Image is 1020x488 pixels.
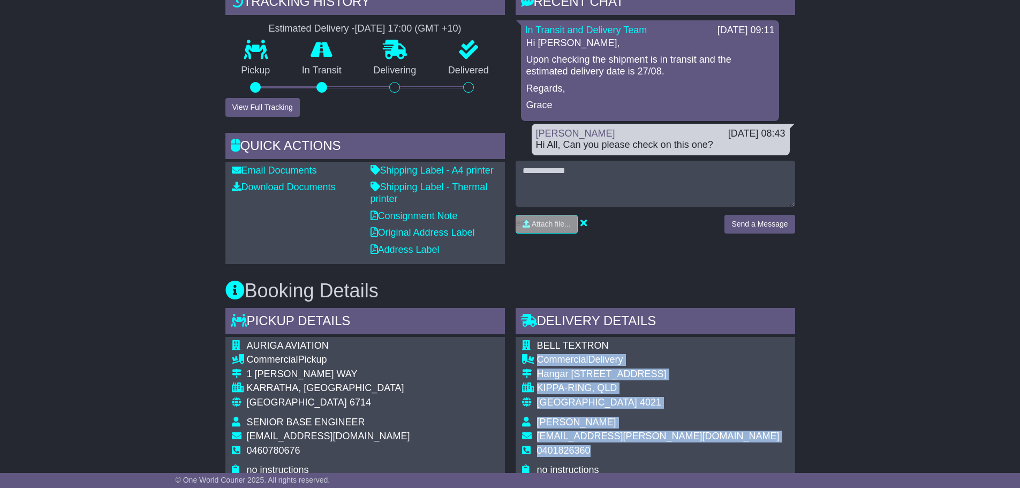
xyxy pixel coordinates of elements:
p: Hi [PERSON_NAME], [526,37,774,49]
span: SENIOR BASE ENGINEER [247,417,365,427]
span: [PERSON_NAME] [537,417,616,427]
span: 0460780676 [247,445,300,456]
span: [GEOGRAPHIC_DATA] [247,397,347,408]
a: Address Label [371,244,440,255]
p: Delivered [432,65,505,77]
div: [DATE] 17:00 (GMT +10) [355,23,462,35]
p: Upon checking the shipment is in transit and the estimated delivery date is 27/08. [526,54,774,77]
span: 0401826360 [537,445,591,456]
span: AURIGA AVIATION [247,340,329,351]
span: © One World Courier 2025. All rights reserved. [176,476,330,484]
div: Hangar [STREET_ADDRESS] [537,369,780,380]
a: Consignment Note [371,211,458,221]
p: Delivering [358,65,433,77]
span: [GEOGRAPHIC_DATA] [537,397,637,408]
span: 4021 [640,397,661,408]
span: no instructions [247,464,309,475]
div: Pickup Details [225,308,505,337]
span: Commercial [537,354,588,365]
span: [EMAIL_ADDRESS][DOMAIN_NAME] [247,431,410,441]
button: Send a Message [724,215,795,234]
div: Delivery Details [516,308,795,337]
div: KARRATHA, [GEOGRAPHIC_DATA] [247,382,410,394]
div: KIPPA-RING, QLD [537,382,780,394]
a: Email Documents [232,165,317,176]
h3: Booking Details [225,280,795,302]
p: Pickup [225,65,286,77]
div: Pickup [247,354,410,366]
span: [EMAIL_ADDRESS][PERSON_NAME][DOMAIN_NAME] [537,431,780,441]
a: Shipping Label - A4 printer [371,165,494,176]
p: Regards, [526,83,774,95]
button: View Full Tracking [225,98,300,117]
span: BELL TEXTRON [537,340,609,351]
span: no instructions [537,464,599,475]
a: Download Documents [232,182,336,192]
span: 6714 [350,397,371,408]
a: [PERSON_NAME] [536,128,615,139]
div: Hi All, Can you please check on this one? [536,139,785,151]
a: Shipping Label - Thermal printer [371,182,488,204]
div: Estimated Delivery - [225,23,505,35]
a: In Transit and Delivery Team [525,25,647,35]
div: Delivery [537,354,780,366]
div: Quick Actions [225,133,505,162]
p: In Transit [286,65,358,77]
div: [DATE] 09:11 [717,25,775,36]
a: Original Address Label [371,227,475,238]
span: Commercial [247,354,298,365]
div: [DATE] 08:43 [728,128,785,140]
p: Grace [526,100,774,111]
div: 1 [PERSON_NAME] WAY [247,369,410,380]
